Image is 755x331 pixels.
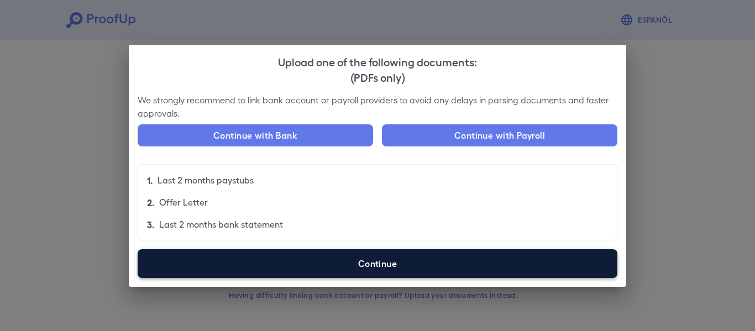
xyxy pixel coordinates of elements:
[138,93,617,120] p: We strongly recommend to link bank account or payroll providers to avoid any delays in parsing do...
[382,124,617,146] button: Continue with Payroll
[147,218,155,231] p: 3.
[138,69,617,85] div: (PDFs only)
[159,196,208,209] p: Offer Letter
[158,174,254,187] p: Last 2 months paystubs
[138,249,617,278] label: Continue
[159,218,283,231] p: Last 2 months bank statement
[147,174,153,187] p: 1.
[147,196,155,209] p: 2.
[129,45,626,93] h2: Upload one of the following documents:
[138,124,373,146] button: Continue with Bank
